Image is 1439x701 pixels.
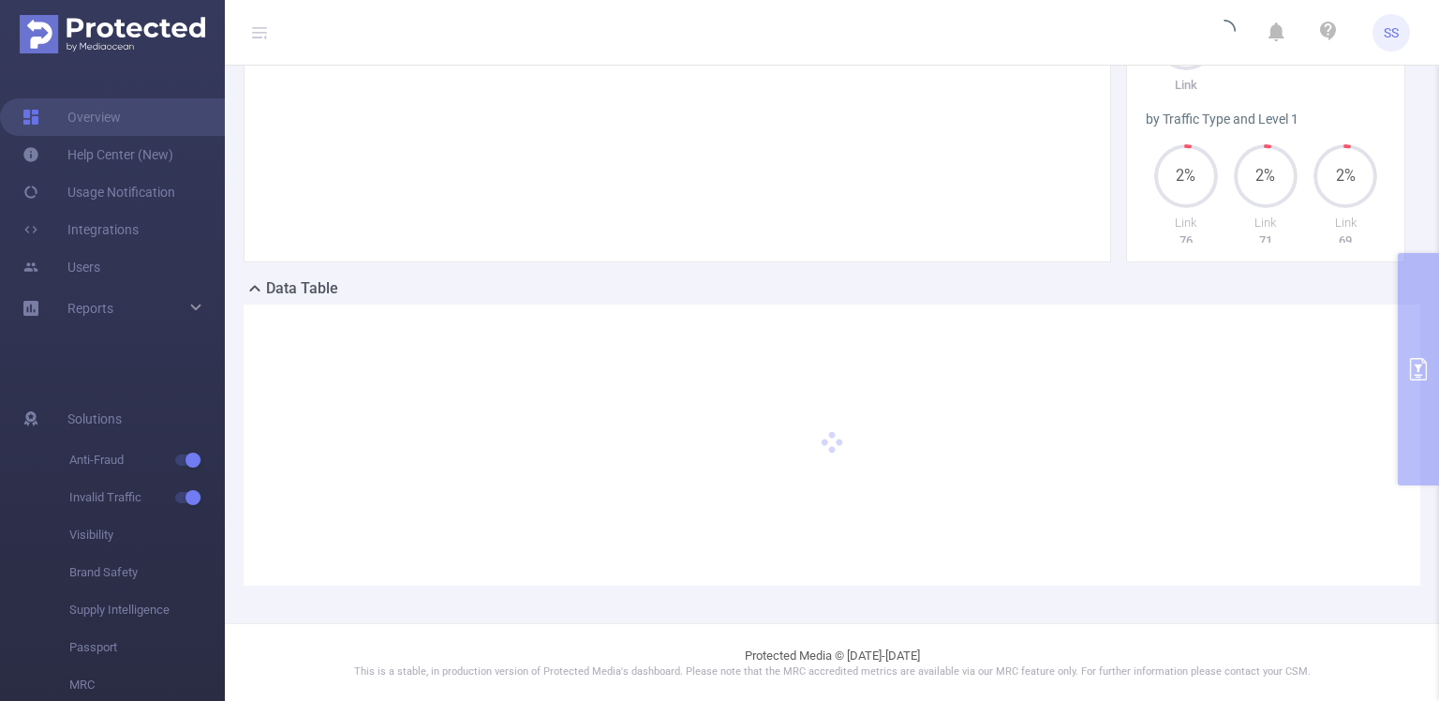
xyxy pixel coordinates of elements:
[1154,169,1218,184] span: 2%
[22,211,139,248] a: Integrations
[1306,214,1386,232] p: Link
[1384,14,1399,52] span: SS
[1225,214,1305,232] p: Link
[22,173,175,211] a: Usage Notification
[1213,20,1236,46] i: icon: loading
[69,516,225,554] span: Visibility
[1146,214,1225,232] p: Link
[22,136,173,173] a: Help Center (New)
[69,479,225,516] span: Invalid Traffic
[69,629,225,666] span: Passport
[69,554,225,591] span: Brand Safety
[22,98,121,136] a: Overview
[67,290,113,327] a: Reports
[67,301,113,316] span: Reports
[67,400,122,438] span: Solutions
[22,248,100,286] a: Users
[266,277,338,300] h2: Data Table
[69,591,225,629] span: Supply Intelligence
[1306,231,1386,250] p: 69
[1234,169,1298,184] span: 2%
[20,15,205,53] img: Protected Media
[69,441,225,479] span: Anti-Fraud
[1146,110,1386,129] div: by Traffic Type and Level 1
[272,664,1392,680] p: This is a stable, in production version of Protected Media's dashboard. Please note that the MRC ...
[1146,76,1225,95] p: Link
[1225,231,1305,250] p: 71
[1313,169,1377,184] span: 2%
[1146,231,1225,250] p: 76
